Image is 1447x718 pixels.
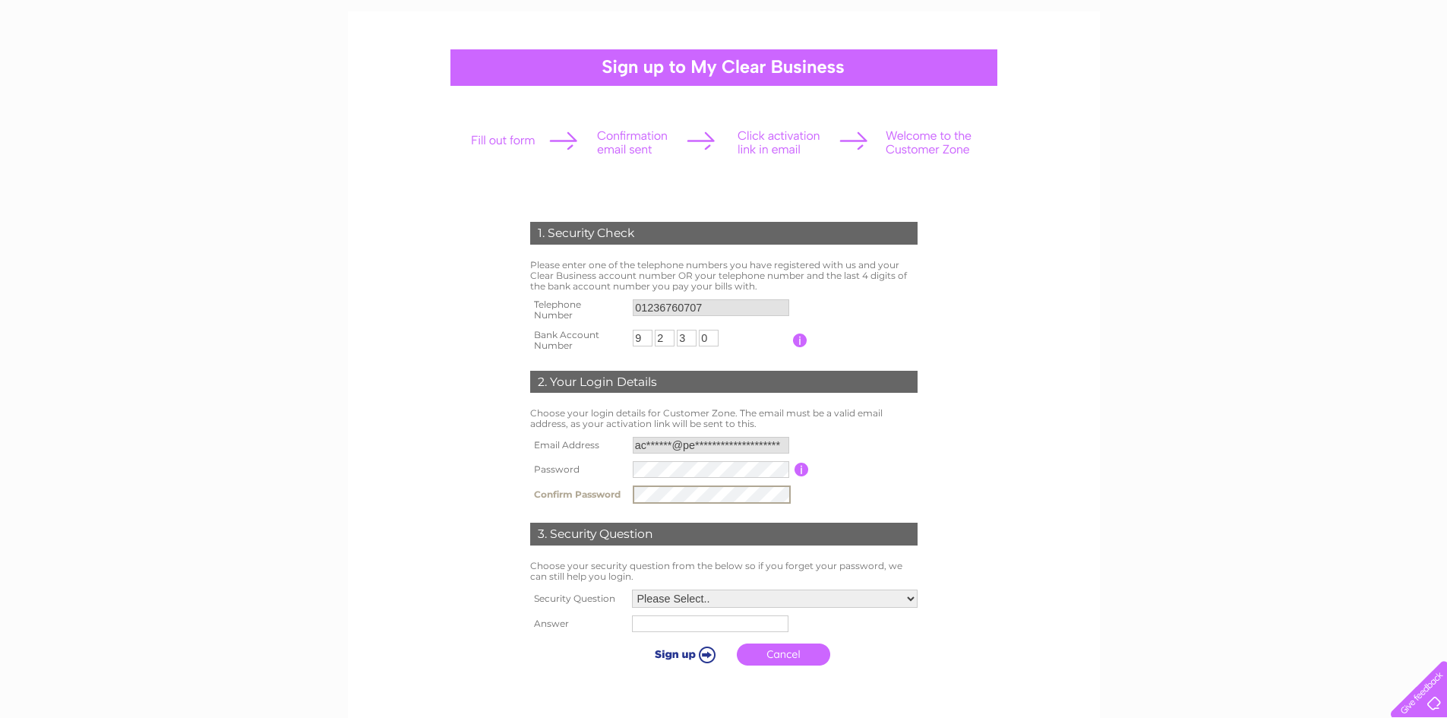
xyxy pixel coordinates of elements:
a: Contact [1346,65,1383,76]
a: 0333 014 3131 [1161,8,1265,27]
a: Water [1180,65,1208,76]
div: 1. Security Check [530,222,918,245]
th: Telephone Number [526,295,630,325]
div: 2. Your Login Details [530,371,918,394]
input: Information [795,463,809,476]
a: Cancel [737,644,830,666]
img: logo.png [51,40,128,86]
a: Energy [1218,65,1251,76]
td: Choose your login details for Customer Zone. The email must be a valid email address, as your act... [526,404,921,433]
th: Security Question [526,586,628,612]
th: Password [526,457,629,482]
th: Bank Account Number [526,325,630,356]
a: Telecoms [1260,65,1306,76]
th: Confirm Password [526,482,629,508]
td: Please enter one of the telephone numbers you have registered with us and your Clear Business acc... [526,256,921,295]
th: Email Address [526,433,629,457]
th: Answer [526,612,628,636]
a: Blog [1315,65,1337,76]
input: Submit [636,644,729,665]
td: Choose your security question from the below so if you forget your password, we can still help yo... [526,557,921,586]
a: Log out [1397,65,1433,76]
div: 3. Security Question [530,523,918,546]
input: Information [793,334,807,347]
div: Clear Business is a trading name of Verastar Limited (registered in [GEOGRAPHIC_DATA] No. 3667643... [365,8,1083,74]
